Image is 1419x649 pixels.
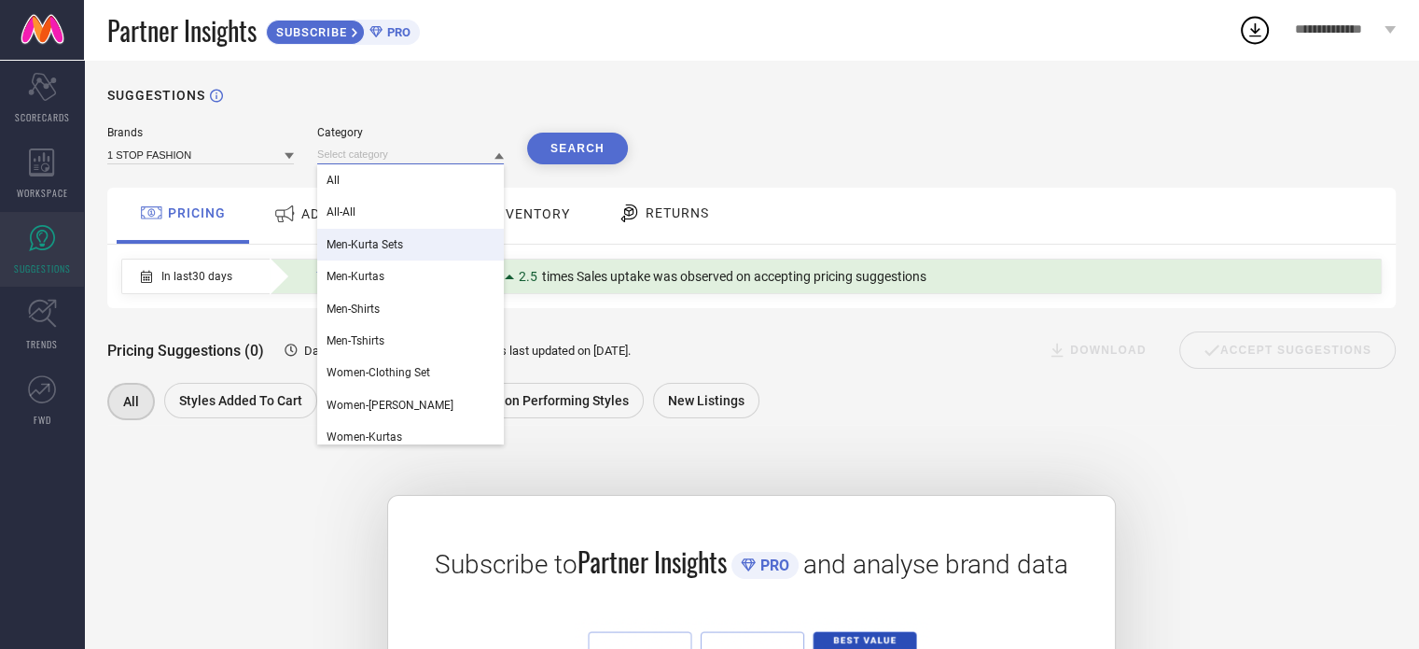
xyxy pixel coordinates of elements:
[266,15,420,45] a: SUBSCRIBEPRO
[15,110,70,124] span: SCORECARDS
[26,337,58,351] span: TRENDS
[14,261,71,275] span: SUGGESTIONS
[495,393,629,408] span: Non Performing Styles
[327,430,402,444] span: Women-Kurtas
[267,25,352,39] span: SUBSCRIBE
[317,229,504,261] div: Men-Kurta Sets
[34,413,51,427] span: FWD
[307,264,936,289] div: Percentage of sellers who have viewed suggestions for the current Insight Type
[107,342,264,360] span: Pricing Suggestions (0)
[491,206,570,221] span: INVENTORY
[327,366,430,379] span: Women-Clothing Set
[803,549,1068,580] span: and analyse brand data
[317,145,504,164] input: Select category
[327,270,384,283] span: Men-Kurtas
[1238,13,1272,47] div: Open download list
[317,421,504,453] div: Women-Kurtas
[327,399,453,412] span: Women-[PERSON_NAME]
[161,270,232,283] span: In last 30 days
[527,133,628,164] button: Search
[17,186,68,200] span: WORKSPACE
[301,206,415,221] span: ADVERTISEMENT
[317,389,504,421] div: Women-Kurta Sets
[327,303,380,316] span: Men-Shirts
[646,205,709,220] span: RETURNS
[756,557,789,574] span: PRO
[327,238,403,251] span: Men-Kurta Sets
[317,325,504,357] div: Men-Tshirts
[107,88,205,103] h1: SUGGESTIONS
[317,196,504,228] div: All-All
[168,205,226,220] span: PRICING
[317,164,504,196] div: All
[304,344,631,358] span: Data is based on last 30 days and was last updated on [DATE] .
[542,269,926,284] span: times Sales uptake was observed on accepting pricing suggestions
[179,393,302,408] span: Styles Added To Cart
[435,549,577,580] span: Subscribe to
[107,11,257,49] span: Partner Insights
[519,269,537,284] span: 2.5
[316,269,344,284] span: 7.8%
[327,334,384,347] span: Men-Tshirts
[123,394,139,409] span: All
[327,174,340,187] span: All
[1179,332,1396,369] div: Accept Suggestions
[383,25,410,39] span: PRO
[317,293,504,325] div: Men-Shirts
[577,543,727,581] span: Partner Insights
[107,126,294,139] div: Brands
[327,205,355,219] span: All-All
[317,357,504,388] div: Women-Clothing Set
[317,261,504,292] div: Men-Kurtas
[668,393,744,408] span: New Listings
[317,126,504,139] div: Category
